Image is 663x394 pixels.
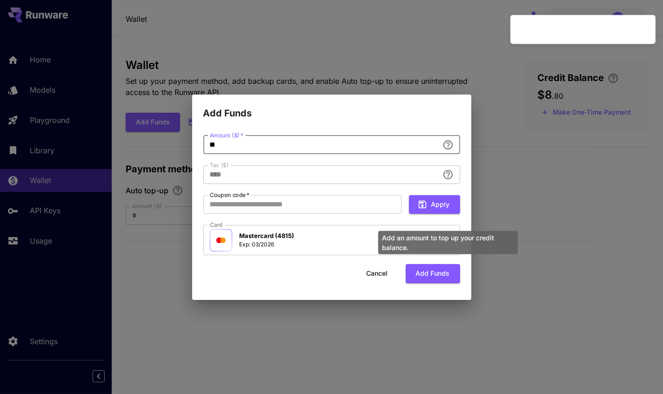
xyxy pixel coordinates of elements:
[210,221,223,229] label: Card
[378,231,518,254] div: Add an amount to top up your credit balance.
[240,240,295,249] p: Exp: 03/2026
[210,131,243,139] label: Amount ($)
[192,95,471,121] h2: Add Funds
[406,264,460,283] button: Add funds
[356,264,398,283] button: Cancel
[240,231,295,241] p: Mastercard (4815)
[409,195,460,214] button: Apply
[210,191,250,199] label: Coupon code
[210,161,229,169] label: Tax ($)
